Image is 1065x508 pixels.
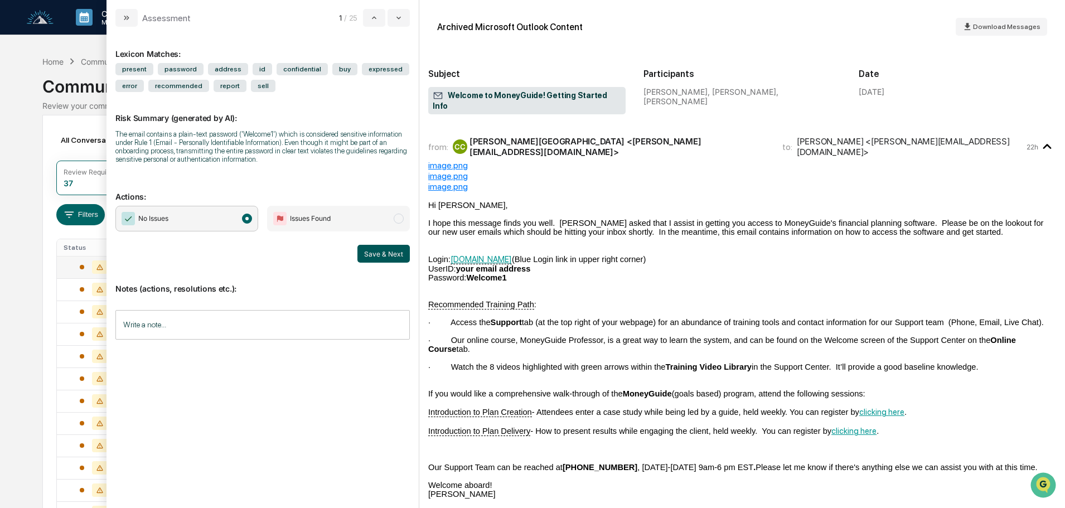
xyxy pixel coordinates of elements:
[453,139,467,154] div: CC
[859,69,1056,79] h2: Date
[56,204,105,225] button: Filters
[956,18,1047,36] button: Download Messages
[79,188,135,197] a: Powered byPylon
[973,23,1040,31] span: Download Messages
[563,463,637,472] b: [PHONE_NUMBER]
[190,89,203,102] button: Start new chat
[623,389,672,398] b: MoneyGuide
[428,362,1056,371] div: · Watch the 8 videos highlighted with green arrows within the in the Support Center. It’ll provid...
[332,63,357,75] span: buy
[428,160,1056,171] div: image.png
[428,318,1056,327] div: · Access the tab (at the top right of your webpage) for an abundance of training tools and contac...
[339,13,342,22] span: 1
[142,13,191,23] div: Assessment
[433,90,621,112] span: Welcome to MoneyGuide! Getting Started Info
[253,63,272,75] span: id
[64,178,73,188] div: 37
[22,162,70,173] span: Data Lookup
[428,481,1056,490] div: Welcome aboard!
[76,136,143,156] a: 🗄️Attestations
[81,57,171,66] div: Communications Archive
[428,490,1056,499] div: [PERSON_NAME]
[115,130,410,163] div: The email contains a plain-text password ('Welcome1') which is considered sensitive information u...
[466,273,506,282] b: Welcome1
[115,36,410,59] div: Lexicon Matches:
[643,87,841,106] div: [PERSON_NAME], [PERSON_NAME], [PERSON_NAME]
[273,212,287,225] img: Flag
[11,23,203,41] p: How can we help?
[38,96,141,105] div: We're available if you need us!
[11,142,20,151] div: 🖐️
[428,407,1056,417] div: - Attendees enter a case study while being led by a guide, held weekly. You can register by .
[38,85,183,96] div: Start new chat
[428,69,626,79] h2: Subject
[122,212,135,225] img: Checkmark
[859,407,904,417] a: clicking here
[428,181,1056,192] div: image.png
[148,80,209,92] span: recommended
[428,300,1056,309] div: :
[428,273,1056,282] div: Password:
[115,178,410,201] p: Actions:
[42,57,64,66] div: Home
[428,426,1056,436] div: - How to present results while engaging the client, held weekly. You can register by .
[753,463,756,472] b: .
[93,18,149,26] p: Manage Tasks
[56,131,141,149] div: All Conversations
[22,141,72,152] span: Preclearance
[158,63,204,75] span: password
[428,201,1056,210] div: Hi [PERSON_NAME],
[93,9,149,18] p: Calendar
[1029,471,1059,501] iframe: Open customer support
[491,318,522,327] b: Support
[57,239,129,256] th: Status
[208,63,248,75] span: address
[81,142,90,151] div: 🗄️
[643,69,841,79] h2: Participants
[115,270,410,293] p: Notes (actions, resolutions etc.):
[115,63,153,75] span: present
[42,67,1022,96] div: Communications Archive
[1027,143,1038,151] time: Thursday, September 11, 2025 at 1:27:29 PM
[428,408,532,417] u: Introduction to Plan Creation
[428,171,1056,181] div: image.png
[11,85,31,105] img: 1746055101610-c473b297-6a78-478c-a979-82029cc54cd1
[277,63,328,75] span: confidential
[344,13,361,22] span: / 25
[428,463,1056,472] div: Our Support Team can be reached at , [DATE]-[DATE] 9am-6 pm EST Please let me know if there's any...
[456,264,531,273] b: your email address
[11,163,20,172] div: 🔎
[428,219,1056,236] div: I hope this message finds you well. [PERSON_NAME] asked that I assist in getting you access to Mo...
[115,100,410,123] p: Risk Summary (generated by AI):
[428,142,448,152] span: from:
[111,189,135,197] span: Pylon
[362,63,409,75] span: expressed
[92,141,138,152] span: Attestations
[782,142,792,152] span: to:
[428,336,1056,354] div: · Our online course, MoneyGuide Professor, is a great way to learn the system, and can be found o...
[469,136,769,157] div: [PERSON_NAME][GEOGRAPHIC_DATA] <[PERSON_NAME][EMAIL_ADDRESS][DOMAIN_NAME]>
[290,213,331,224] span: Issues Found
[428,389,1056,398] div: If you would like a comprehensive walk-through of the (goals based) program, attend the following...
[115,80,144,92] span: error
[428,254,1056,264] div: Login: (Blue Login link in upper right corner)
[797,136,1024,157] div: [PERSON_NAME] <[PERSON_NAME][EMAIL_ADDRESS][DOMAIN_NAME]>
[859,87,884,96] div: [DATE]
[7,136,76,156] a: 🖐️Preclearance
[214,80,246,92] span: report
[666,362,752,371] b: Training Video Library
[428,300,534,309] u: Recommended Training Path
[428,336,1016,354] b: Online Course
[7,157,75,177] a: 🔎Data Lookup
[357,245,410,263] button: Save & Next
[428,427,530,436] u: Introduction to Plan Delivery
[251,80,275,92] span: sell
[64,168,117,176] div: Review Required
[42,101,1022,110] div: Review your communication records across channels
[428,264,1056,273] div: UserID:
[451,254,512,264] a: [DOMAIN_NAME]
[27,10,54,25] img: logo
[831,426,877,436] a: clicking here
